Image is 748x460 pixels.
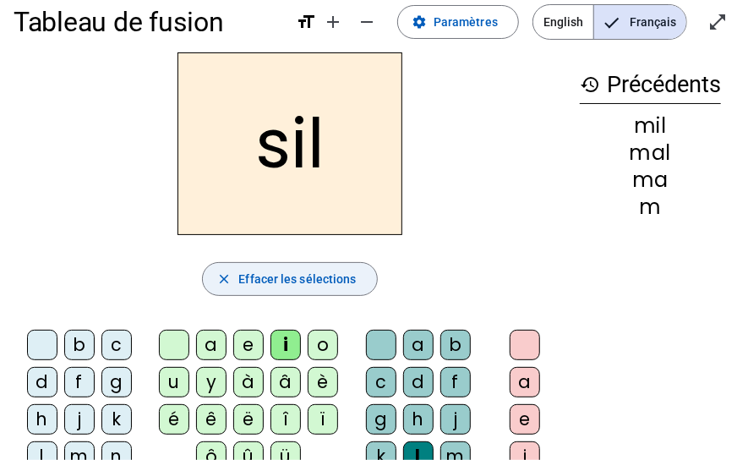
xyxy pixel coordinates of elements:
div: i [270,330,301,360]
div: k [101,404,132,435]
div: h [27,404,57,435]
mat-icon: format_size [296,12,316,32]
div: e [510,404,540,435]
div: c [366,367,396,397]
span: English [533,5,593,39]
div: e [233,330,264,360]
button: Diminuer la taille de la police [350,5,384,39]
mat-icon: settings [412,14,427,30]
div: g [366,404,396,435]
div: d [403,367,434,397]
mat-icon: close [216,271,232,287]
mat-icon: history [580,74,600,95]
button: Entrer en plein écran [701,5,734,39]
div: b [64,330,95,360]
div: f [440,367,471,397]
div: ê [196,404,227,435]
div: a [196,330,227,360]
div: à [233,367,264,397]
div: o [308,330,338,360]
button: Augmenter la taille de la police [316,5,350,39]
div: f [64,367,95,397]
div: î [270,404,301,435]
h2: sil [177,52,402,235]
div: h [403,404,434,435]
span: Paramètres [434,12,498,32]
h3: Précédents [580,66,721,104]
div: c [101,330,132,360]
button: Effacer les sélections [202,262,377,296]
div: è [308,367,338,397]
div: u [159,367,189,397]
div: j [440,404,471,435]
div: b [440,330,471,360]
mat-button-toggle-group: Language selection [532,4,687,40]
div: d [27,367,57,397]
div: y [196,367,227,397]
div: g [101,367,132,397]
div: é [159,404,189,435]
div: â [270,367,301,397]
mat-icon: remove [357,12,377,32]
span: Effacer les sélections [238,269,356,289]
div: ï [308,404,338,435]
button: Paramètres [397,5,519,39]
div: a [510,367,540,397]
div: j [64,404,95,435]
span: Français [594,5,686,39]
div: mil [580,116,721,136]
div: ë [233,404,264,435]
div: ma [580,170,721,190]
div: m [580,197,721,217]
div: a [403,330,434,360]
mat-icon: open_in_full [707,12,728,32]
mat-icon: add [323,12,343,32]
div: mal [580,143,721,163]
